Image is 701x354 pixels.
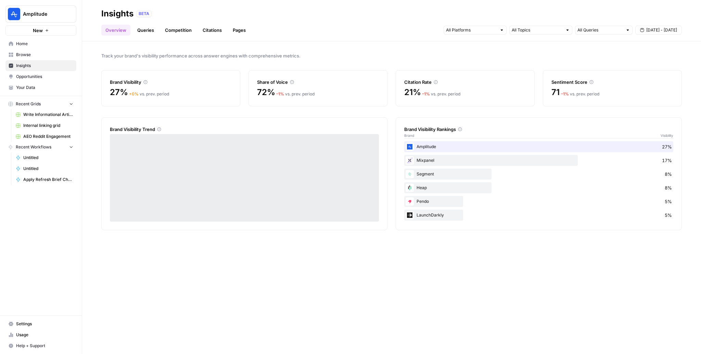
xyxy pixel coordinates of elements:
[136,10,152,17] div: BETA
[276,91,315,97] div: vs. prev. period
[662,157,672,164] span: 17%
[551,79,673,86] div: Sentiment Score
[16,74,73,80] span: Opportunities
[665,198,672,205] span: 5%
[257,79,379,86] div: Share of Voice
[665,184,672,191] span: 8%
[404,182,673,193] div: Heap
[133,25,158,36] a: Queries
[129,91,169,97] div: vs. prev. period
[13,109,76,120] a: Write Informational Article
[23,133,73,140] span: AEO Reddit Engagement
[23,11,64,17] span: Amplitude
[422,91,460,97] div: vs. prev. period
[5,340,76,351] button: Help + Support
[635,26,682,35] button: [DATE] - [DATE]
[5,99,76,109] button: Recent Grids
[13,152,76,163] a: Untitled
[110,87,128,98] span: 27%
[5,71,76,82] a: Opportunities
[110,79,232,86] div: Brand Visibility
[422,91,430,96] span: – 1 %
[404,133,414,138] span: Brand
[404,87,421,98] span: 21%
[404,155,673,166] div: Mixpanel
[13,131,76,142] a: AEO Reddit Engagement
[33,27,43,34] span: New
[161,25,196,36] a: Competition
[512,27,562,34] input: All Topics
[665,212,672,219] span: 5%
[23,166,73,172] span: Untitled
[16,52,73,58] span: Browse
[406,143,414,151] img: b2fazibalt0en05655e7w9nio2z4
[101,8,133,19] div: Insights
[5,318,76,329] a: Settings
[561,91,569,96] span: – 1 %
[661,133,673,138] span: Visibility
[5,25,76,36] button: New
[5,142,76,152] button: Recent Workflows
[665,171,672,178] span: 8%
[406,156,414,165] img: y0fpp64k3yag82e8u6ho1nmr2p0n
[404,169,673,180] div: Segment
[23,122,73,129] span: Internal linking grid
[404,126,673,133] div: Brand Visibility Rankings
[646,27,677,33] span: [DATE] - [DATE]
[577,27,623,34] input: All Queries
[16,41,73,47] span: Home
[404,79,526,86] div: Citation Rate
[5,329,76,340] a: Usage
[404,196,673,207] div: Pendo
[16,332,73,338] span: Usage
[257,87,275,98] span: 72%
[5,49,76,60] a: Browse
[406,211,414,219] img: 2tn0gblkuxfczbh0ojsittpzj9ya
[13,163,76,174] a: Untitled
[5,38,76,49] a: Home
[406,197,414,206] img: piswy9vrvpur08uro5cr7jpu448u
[16,144,51,150] span: Recent Workflows
[406,170,414,178] img: sy286mhi969bcwyjwwimc37612sd
[404,210,673,221] div: LaunchDarkly
[406,184,414,192] img: hdko13hyuhwg1mhygqh90h4cqepu
[23,112,73,118] span: Write Informational Article
[13,174,76,185] a: Apply Refresh Brief Changes
[8,8,20,20] img: Amplitude Logo
[16,321,73,327] span: Settings
[5,82,76,93] a: Your Data
[276,91,284,96] span: – 1 %
[13,120,76,131] a: Internal linking grid
[129,91,139,96] span: + 0 %
[404,141,673,152] div: Amplitude
[16,84,73,91] span: Your Data
[446,27,497,34] input: All Platforms
[16,101,41,107] span: Recent Grids
[5,5,76,23] button: Workspace: Amplitude
[23,155,73,161] span: Untitled
[23,176,73,183] span: Apply Refresh Brief Changes
[16,343,73,349] span: Help + Support
[110,126,379,133] div: Brand Visibility Trend
[101,25,130,36] a: Overview
[16,63,73,69] span: Insights
[5,60,76,71] a: Insights
[101,52,682,59] span: Track your brand's visibility performance across answer engines with comprehensive metrics.
[199,25,226,36] a: Citations
[561,91,599,97] div: vs. prev. period
[229,25,250,36] a: Pages
[662,143,672,150] span: 27%
[551,87,560,98] span: 71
